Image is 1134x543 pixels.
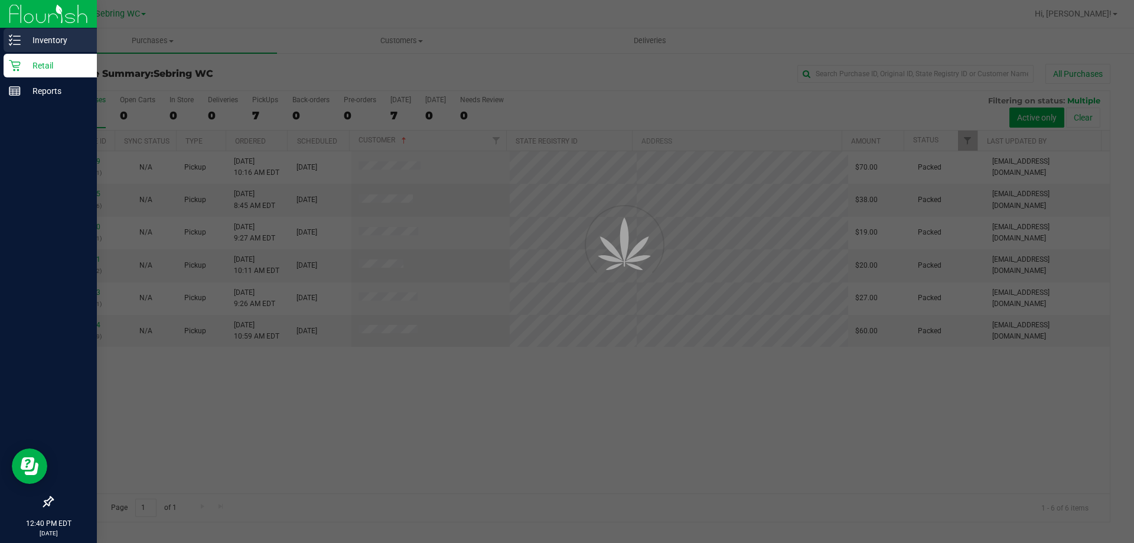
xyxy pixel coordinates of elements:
p: [DATE] [5,529,92,538]
p: 12:40 PM EDT [5,518,92,529]
p: Reports [21,84,92,98]
inline-svg: Retail [9,60,21,71]
p: Retail [21,58,92,73]
p: Inventory [21,33,92,47]
inline-svg: Inventory [9,34,21,46]
inline-svg: Reports [9,85,21,97]
iframe: Resource center [12,448,47,484]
